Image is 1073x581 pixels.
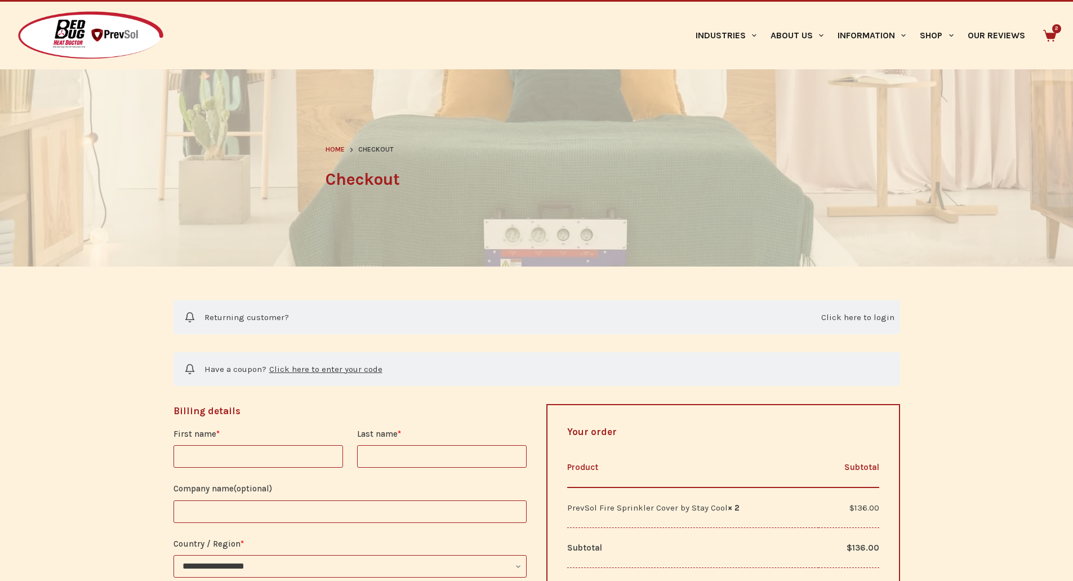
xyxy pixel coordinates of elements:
[728,503,740,513] strong: × 2
[688,2,1032,69] nav: Primary
[234,484,272,494] span: (optional)
[913,2,960,69] a: Shop
[358,144,394,156] span: Checkout
[173,482,527,496] label: Company name
[17,11,164,61] img: Prevsol/Bed Bug Heat Doctor
[821,311,894,325] a: Click here to login
[567,448,818,488] th: Product
[567,425,879,440] h3: Your order
[818,448,879,488] th: Subtotal
[847,543,852,553] span: $
[173,427,343,441] label: First name
[357,427,527,441] label: Last name
[847,543,879,553] bdi: 136.00
[960,2,1032,69] a: Our Reviews
[763,2,830,69] a: About Us
[1052,24,1061,33] span: 2
[326,144,345,156] a: Home
[173,404,527,419] h3: Billing details
[326,167,748,192] h1: Checkout
[567,528,818,568] th: Subtotal
[173,300,900,334] div: Returning customer?
[173,352,900,386] div: Have a coupon?
[831,2,913,69] a: Information
[173,537,527,551] label: Country / Region
[849,503,879,513] bdi: 136.00
[849,503,854,513] span: $
[567,487,818,527] td: PrevSol Fire Sprinkler Cover by Stay Cool
[266,362,382,376] a: Enter your coupon code
[688,2,763,69] a: Industries
[326,145,345,153] span: Home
